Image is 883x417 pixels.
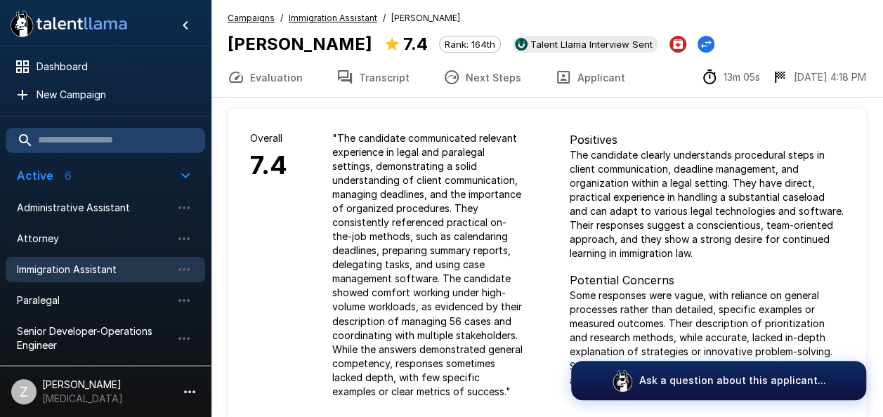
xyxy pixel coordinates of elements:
div: The time between starting and completing the interview [701,69,760,86]
u: Campaigns [228,13,275,23]
button: Archive Applicant [669,36,686,53]
div: The date and time when the interview was completed [771,69,866,86]
button: Next Steps [426,58,538,97]
img: logo_glasses@2x.png [611,369,634,392]
p: The candidate clearly understands procedural steps in client communication, deadline management, ... [570,148,844,260]
img: ukg_logo.jpeg [515,38,528,51]
p: [DATE] 4:18 PM [794,70,866,84]
button: Applicant [538,58,642,97]
span: Rank: 164th [440,39,500,50]
p: " The candidate communicated relevant experience in legal and paralegal settings, demonstrating a... [332,131,525,398]
p: Potential Concerns [570,272,844,289]
button: Ask a question about this applicant... [571,361,866,400]
span: / [280,11,283,25]
span: / [383,11,386,25]
h6: 7.4 [250,145,287,186]
p: Ask a question about this applicant... [639,373,826,388]
u: Immigration Assistant [289,13,377,23]
button: Evaluation [211,58,320,97]
p: Overall [250,131,287,145]
p: 13m 05s [724,70,760,84]
span: Talent Llama Interview Sent [525,39,658,50]
div: View profile in UKG [512,36,658,53]
span: [PERSON_NAME] [391,11,460,25]
button: Transcript [320,58,426,97]
b: 7.4 [403,34,428,54]
p: Some responses were vague, with reliance on general processes rather than detailed, specific exam... [570,289,844,387]
b: [PERSON_NAME] [228,34,372,54]
p: Positives [570,131,844,148]
button: Change Stage [698,36,714,53]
